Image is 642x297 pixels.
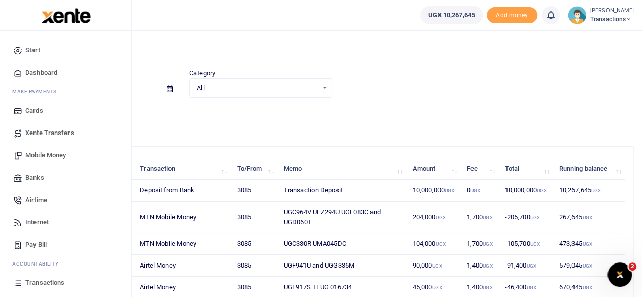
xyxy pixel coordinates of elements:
small: UGX [483,241,492,247]
img: profile-user [568,6,586,24]
small: UGX [526,285,536,290]
small: UGX [530,215,539,220]
td: 1,400 [461,255,499,277]
td: 3085 [231,255,278,277]
span: UGX 10,267,645 [428,10,475,20]
small: [PERSON_NAME] [590,7,634,15]
span: Transactions [590,15,634,24]
a: Cards [8,100,123,122]
td: 10,000,000 [499,180,553,202]
span: ake Payments [17,88,57,95]
td: 3085 [231,202,278,233]
a: Xente Transfers [8,122,123,144]
span: Internet [25,217,49,227]
span: Pay Bill [25,240,47,250]
span: Dashboard [25,68,57,78]
td: 104,000 [407,233,461,255]
h4: Statements [39,44,634,55]
a: Banks [8,167,123,189]
th: Running balance: activate to sort column ascending [553,158,625,180]
span: Add money [487,7,537,24]
th: To/From: activate to sort column ascending [231,158,278,180]
td: 90,000 [407,255,461,277]
td: UGC330R UMA045DC [278,233,407,255]
span: Start [25,45,40,55]
td: MTN Mobile Money [134,233,231,255]
span: All [197,83,317,93]
a: Dashboard [8,61,123,84]
td: 3085 [231,233,278,255]
span: Banks [25,173,44,183]
th: Memo: activate to sort column ascending [278,158,407,180]
small: UGX [483,263,492,269]
small: UGX [445,188,454,193]
span: Airtime [25,195,47,205]
a: Airtime [8,189,123,211]
th: Fee: activate to sort column ascending [461,158,499,180]
td: Deposit from Bank [134,180,231,202]
td: 1,700 [461,233,499,255]
small: UGX [483,215,492,220]
span: countability [20,260,58,268]
td: 204,000 [407,202,461,233]
small: UGX [582,285,592,290]
span: Mobile Money [25,150,66,160]
small: UGX [582,215,592,220]
span: Xente Transfers [25,128,74,138]
small: UGX [435,241,445,247]
small: UGX [435,215,445,220]
p: Download [39,110,634,121]
small: UGX [526,263,536,269]
td: 3085 [231,180,278,202]
a: Mobile Money [8,144,123,167]
td: 0 [461,180,499,202]
td: -91,400 [499,255,553,277]
span: 2 [628,262,636,271]
span: Transactions [25,278,64,288]
small: UGX [432,263,442,269]
td: MTN Mobile Money [134,202,231,233]
td: -205,700 [499,202,553,233]
small: UGX [537,188,547,193]
td: UGF941U and UGG336M [278,255,407,277]
label: Category [189,68,215,78]
th: Transaction: activate to sort column ascending [134,158,231,180]
a: Pay Bill [8,234,123,256]
td: 10,000,000 [407,180,461,202]
td: 473,345 [553,233,625,255]
a: Start [8,39,123,61]
td: -105,700 [499,233,553,255]
li: Wallet ballance [416,6,486,24]
li: Toup your wallet [487,7,537,24]
small: UGX [582,263,592,269]
small: UGX [582,241,592,247]
td: 1,700 [461,202,499,233]
small: UGX [591,188,601,193]
img: logo-large [42,8,91,23]
a: UGX 10,267,645 [420,6,482,24]
td: 10,267,645 [553,180,625,202]
a: Add money [487,11,537,18]
li: M [8,84,123,100]
li: Ac [8,256,123,272]
th: Amount: activate to sort column ascending [407,158,461,180]
td: 579,045 [553,255,625,277]
a: logo-small logo-large logo-large [41,11,91,19]
a: Transactions [8,272,123,294]
small: UGX [530,241,539,247]
td: Airtel Money [134,255,231,277]
td: UGC964V UFZ294U UGE083C and UGD060T [278,202,407,233]
small: UGX [470,188,480,193]
a: Internet [8,211,123,234]
small: UGX [432,285,442,290]
span: Cards [25,106,43,116]
small: UGX [483,285,492,290]
td: Transaction Deposit [278,180,407,202]
td: 267,645 [553,202,625,233]
th: Total: activate to sort column ascending [499,158,553,180]
iframe: Intercom live chat [607,262,632,287]
a: profile-user [PERSON_NAME] Transactions [568,6,634,24]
